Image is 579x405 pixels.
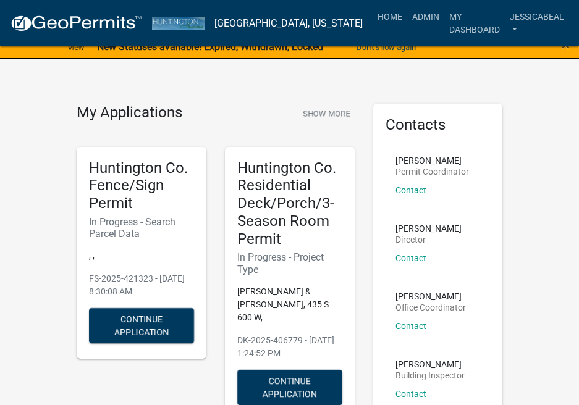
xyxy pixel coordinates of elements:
[152,17,205,30] img: Huntington County, Indiana
[386,116,491,134] h5: Contacts
[395,253,426,263] a: Contact
[395,303,466,312] p: Office Coordinator
[444,5,505,41] a: My Dashboard
[89,308,194,343] button: Continue Application
[214,13,363,34] a: [GEOGRAPHIC_DATA], [US_STATE]
[89,216,194,240] h6: In Progress - Search Parcel Data
[395,167,469,176] p: Permit Coordinator
[395,321,426,331] a: Contact
[237,334,342,360] p: DK-2025-406779 - [DATE] 1:24:52 PM
[395,371,465,380] p: Building Inspector
[395,292,466,301] p: [PERSON_NAME]
[562,37,570,52] button: Close
[237,285,342,324] p: [PERSON_NAME] & [PERSON_NAME], 435 S 600 W,
[89,159,194,212] h5: Huntington Co. Fence/Sign Permit
[237,251,342,275] h6: In Progress - Project Type
[505,5,569,41] a: JessicaBeal
[395,224,462,233] p: [PERSON_NAME]
[395,185,426,195] a: Contact
[395,235,462,244] p: Director
[395,156,469,165] p: [PERSON_NAME]
[373,5,407,28] a: Home
[77,104,182,122] h4: My Applications
[62,37,90,57] a: View
[89,249,194,262] p: , ,
[407,5,444,28] a: Admin
[395,360,465,369] p: [PERSON_NAME]
[89,272,194,298] p: FS-2025-421323 - [DATE] 8:30:08 AM
[352,37,421,57] button: Don't show again
[97,41,323,52] strong: New Statuses available! Expired, Withdrawn, Locked
[395,389,426,399] a: Contact
[237,370,342,405] button: Continue Application
[298,104,355,124] button: Show More
[237,159,342,248] h5: Huntington Co. Residential Deck/Porch/3-Season Room Permit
